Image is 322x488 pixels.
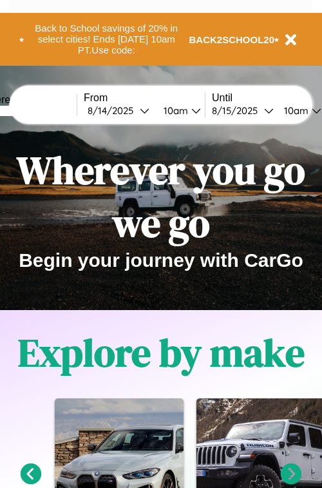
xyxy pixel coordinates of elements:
div: 10am [157,104,191,117]
label: From [84,92,205,104]
button: Back to School savings of 20% in select cities! Ends [DATE] 10am PT.Use code: [24,19,189,59]
h1: Explore by make [18,326,305,379]
div: 8 / 15 / 2025 [212,104,264,117]
div: 10am [278,104,312,117]
b: BACK2SCHOOL20 [189,34,275,45]
button: 10am [153,104,205,117]
div: 8 / 14 / 2025 [88,104,140,117]
button: 8/14/2025 [84,104,153,117]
